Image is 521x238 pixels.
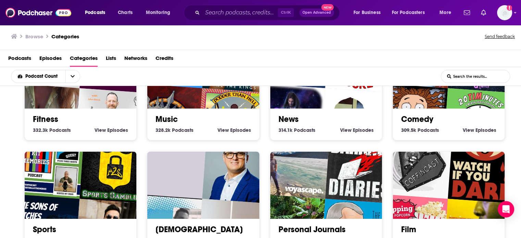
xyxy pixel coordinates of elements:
a: Categories [51,33,79,40]
button: Send feedback [483,32,517,41]
span: Monitoring [146,8,170,17]
span: View [463,127,474,133]
a: Charts [113,7,137,18]
img: Coffincast [381,127,452,199]
a: View Music Episodes [218,127,251,133]
img: Winging It Travel Podcast [258,127,330,199]
button: open menu [141,7,179,18]
span: View [95,127,106,133]
a: 314.1k News Podcasts [278,127,315,133]
a: Music [156,114,178,124]
span: View [218,127,229,133]
span: Ctrl K [278,8,294,17]
div: Search podcasts, credits, & more... [190,5,346,21]
input: Search podcasts, credits, & more... [202,7,278,18]
a: View News Episodes [340,127,374,133]
span: Charts [118,8,133,17]
span: For Podcasters [392,8,425,17]
img: User Profile [497,5,512,20]
button: open menu [65,70,80,83]
img: Menace 2 Picks Sports Gambling [79,132,151,203]
span: View [340,127,351,133]
a: Show notifications dropdown [461,7,473,18]
span: Podcasts [49,127,71,133]
img: Podchaser - Follow, Share and Rate Podcasts [5,6,71,19]
span: Podcasts [172,127,194,133]
span: Episodes [353,127,374,133]
a: Comedy [401,114,433,124]
div: Open Intercom Messenger [498,201,514,217]
a: View Comedy Episodes [463,127,496,133]
span: Podcasts [85,8,105,17]
a: [DEMOGRAPHIC_DATA] [156,224,243,235]
a: 332.3k Fitness Podcasts [33,127,71,133]
a: Fitness [33,114,58,124]
span: Open Advanced [302,11,331,14]
span: New [321,4,334,11]
button: open menu [11,74,65,79]
div: Pilgrim's Pathway Ministries [135,127,207,199]
a: Podcasts [8,53,31,67]
button: open menu [435,7,460,18]
span: 332.3k [33,127,48,133]
span: For Business [353,8,381,17]
button: open menu [387,7,435,18]
span: More [439,8,451,17]
span: Podcasts [418,127,439,133]
span: Podcasts [294,127,315,133]
button: Show profile menu [497,5,512,20]
a: Lists [106,53,116,67]
a: 328.2k Music Podcasts [156,127,194,133]
span: Episodes [107,127,128,133]
a: News [278,114,299,124]
img: Rediscover the Gospel [202,132,274,203]
a: Show notifications dropdown [478,7,489,18]
button: open menu [349,7,389,18]
a: Episodes [39,53,62,67]
img: Darknet Diaries [325,132,397,203]
a: Credits [156,53,173,67]
span: Logged in as Bcprpro33 [497,5,512,20]
span: 309.5k [401,127,416,133]
h2: Choose List sort [11,70,91,83]
a: 309.5k Comedy Podcasts [401,127,439,133]
a: Personal Journals [278,224,346,235]
a: Sports [33,224,56,235]
a: Film [401,224,416,235]
span: Podcast Count [25,74,60,79]
svg: Add a profile image [507,5,512,11]
h3: Browse [25,33,43,40]
button: Open AdvancedNew [299,9,334,17]
img: Watch If You Dare [448,132,519,203]
span: Episodes [475,127,496,133]
button: open menu [80,7,114,18]
span: 328.2k [156,127,171,133]
img: Football Kit Memories [13,127,84,199]
span: Episodes [230,127,251,133]
span: 314.1k [278,127,293,133]
a: View Fitness Episodes [95,127,128,133]
a: Networks [124,53,147,67]
a: Categories [70,53,98,67]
